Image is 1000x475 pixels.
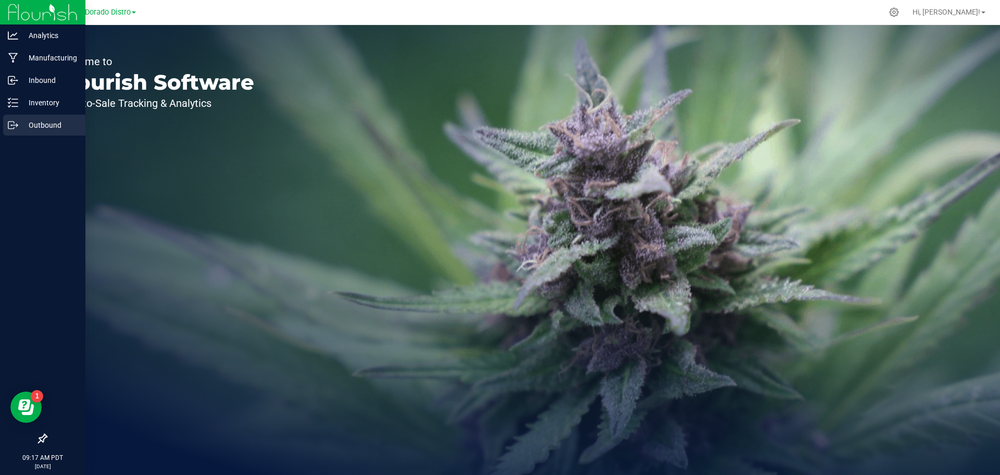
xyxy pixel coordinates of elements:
[18,119,81,131] p: Outbound
[8,53,18,63] inline-svg: Manufacturing
[18,74,81,87] p: Inbound
[56,98,254,108] p: Seed-to-Sale Tracking & Analytics
[56,56,254,67] p: Welcome to
[8,75,18,86] inline-svg: Inbound
[18,96,81,109] p: Inventory
[8,30,18,41] inline-svg: Analytics
[8,120,18,130] inline-svg: Outbound
[913,8,980,16] span: Hi, [PERSON_NAME]!
[56,72,254,93] p: Flourish Software
[18,29,81,42] p: Analytics
[10,392,42,423] iframe: Resource center
[31,390,43,403] iframe: Resource center unread badge
[18,52,81,64] p: Manufacturing
[77,8,131,17] span: El Dorado Distro
[5,462,81,470] p: [DATE]
[5,453,81,462] p: 09:17 AM PDT
[8,98,18,108] inline-svg: Inventory
[888,7,901,17] div: Manage settings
